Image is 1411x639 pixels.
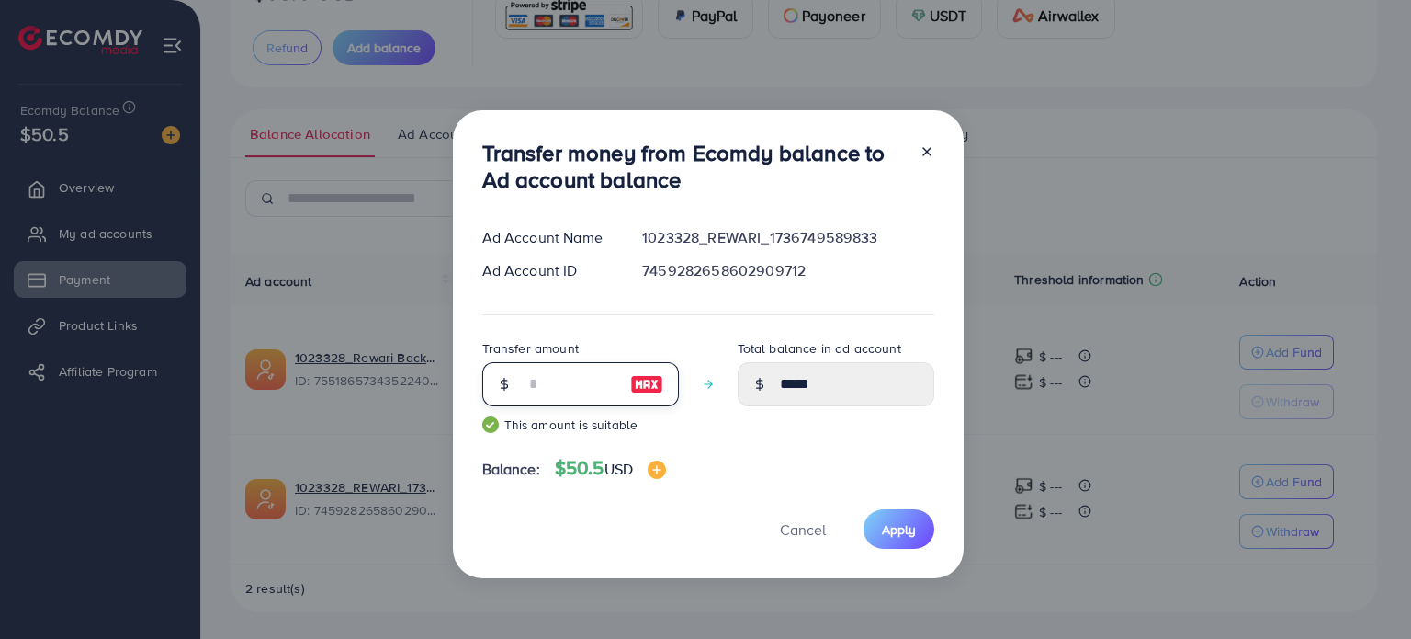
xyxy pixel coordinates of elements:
[482,339,579,358] label: Transfer amount
[738,339,901,358] label: Total balance in ad account
[468,260,628,281] div: Ad Account ID
[780,519,826,540] span: Cancel
[482,416,679,434] small: This amount is suitable
[482,416,499,433] img: guide
[604,459,633,479] span: USD
[757,509,849,549] button: Cancel
[482,140,905,193] h3: Transfer money from Ecomdy balance to Ad account balance
[555,457,666,480] h4: $50.5
[482,459,540,480] span: Balance:
[882,520,916,539] span: Apply
[627,227,948,248] div: 1023328_REWARI_1736749589833
[1333,556,1397,625] iframe: Chat
[864,509,934,549] button: Apply
[468,227,628,248] div: Ad Account Name
[627,260,948,281] div: 7459282658602909712
[648,461,666,479] img: image
[630,373,663,395] img: image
